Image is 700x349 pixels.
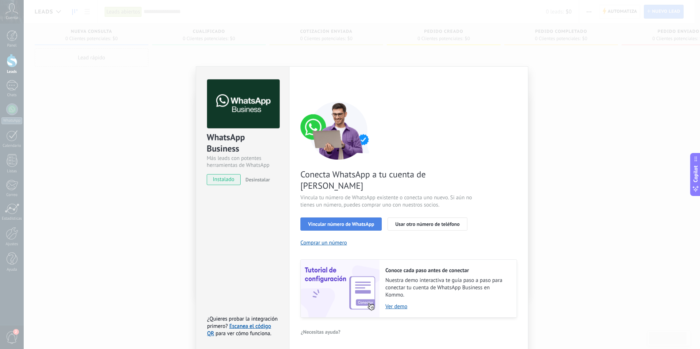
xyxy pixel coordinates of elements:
span: instalado [207,174,240,185]
button: Desinstalar [242,174,270,185]
div: WhatsApp Business [207,132,279,155]
span: Nuestra demo interactiva te guía paso a paso para conectar tu cuenta de WhatsApp Business en Kommo. [385,277,509,299]
div: Más leads con potentes herramientas de WhatsApp [207,155,279,169]
h2: Conoce cada paso antes de conectar [385,267,509,274]
a: Escanea el código QR [207,323,271,337]
button: Vincular número de WhatsApp [300,217,382,231]
button: Comprar un número [300,239,347,246]
span: Vincular número de WhatsApp [308,221,374,227]
span: ¿Quieres probar la integración primero? [207,315,278,330]
a: Ver demo [385,303,509,310]
img: logo_main.png [207,79,280,129]
span: Conecta WhatsApp a tu cuenta de [PERSON_NAME] [300,169,474,191]
span: Vincula tu número de WhatsApp existente o conecta uno nuevo. Si aún no tienes un número, puedes c... [300,194,474,209]
img: connect number [300,101,377,160]
span: para ver cómo funciona. [215,330,271,337]
span: Usar otro número de teléfono [395,221,459,227]
button: Usar otro número de teléfono [388,217,467,231]
button: ¿Necesitas ayuda? [300,326,341,337]
span: Desinstalar [245,176,270,183]
span: Copilot [692,166,699,183]
span: ¿Necesitas ayuda? [301,329,341,334]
